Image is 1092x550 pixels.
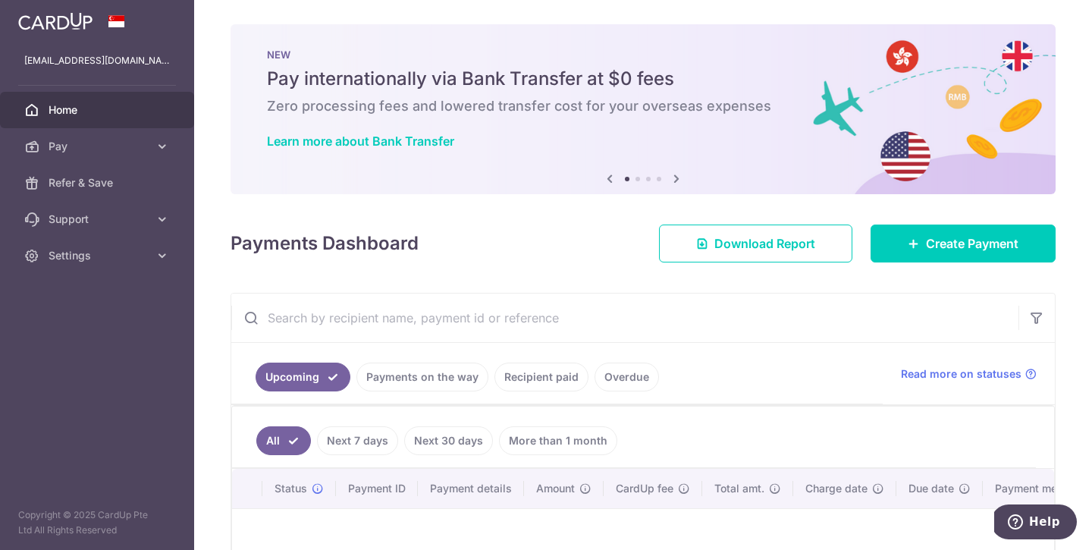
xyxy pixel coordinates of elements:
span: CardUp fee [616,481,673,496]
span: Create Payment [926,234,1018,253]
span: Total amt. [714,481,764,496]
a: Next 30 days [404,426,493,455]
h4: Payments Dashboard [231,230,419,257]
a: Read more on statuses [901,366,1037,382]
span: Download Report [714,234,815,253]
span: Due date [908,481,954,496]
iframe: Opens a widget where you can find more information [994,504,1077,542]
a: All [256,426,311,455]
a: Recipient paid [494,363,588,391]
span: Read more on statuses [901,366,1021,382]
span: Refer & Save [49,175,149,190]
span: Home [49,102,149,118]
a: Download Report [659,225,852,262]
span: Settings [49,248,149,263]
p: NEW [267,49,1019,61]
h6: Zero processing fees and lowered transfer cost for your overseas expenses [267,97,1019,115]
a: Learn more about Bank Transfer [267,134,454,149]
th: Payment details [418,469,524,508]
span: Status [275,481,307,496]
a: More than 1 month [499,426,617,455]
span: Pay [49,139,149,154]
th: Payment ID [336,469,418,508]
a: Overdue [595,363,659,391]
img: CardUp [18,12,93,30]
a: Payments on the way [356,363,488,391]
span: Amount [536,481,575,496]
a: Create Payment [871,225,1056,262]
p: [EMAIL_ADDRESS][DOMAIN_NAME] [24,53,170,68]
a: Upcoming [256,363,350,391]
span: Support [49,212,149,227]
a: Next 7 days [317,426,398,455]
h5: Pay internationally via Bank Transfer at $0 fees [267,67,1019,91]
input: Search by recipient name, payment id or reference [231,294,1018,342]
span: Charge date [805,481,868,496]
img: Bank transfer banner [231,24,1056,194]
